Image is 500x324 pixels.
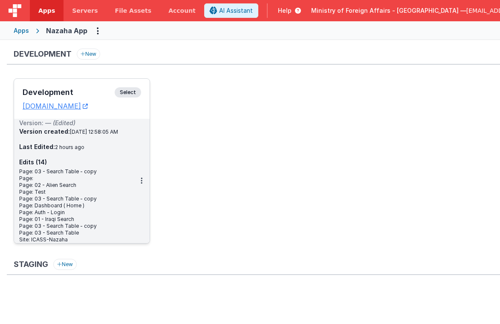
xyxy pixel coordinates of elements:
[19,119,133,127] div: Version: —
[19,195,133,202] div: Page: 03 - Search Table - copy
[219,6,253,15] span: AI Assistant
[115,87,141,97] span: Select
[72,6,98,15] span: Servers
[115,6,152,15] span: File Assets
[19,143,133,151] h3: Last Edited:
[14,50,72,58] h3: Development
[19,182,133,189] div: Page: 02 - Alien Search
[38,6,55,15] span: Apps
[77,49,100,60] button: New
[46,26,87,36] div: Nazaha App
[23,88,115,97] h3: Development
[70,129,118,135] span: [DATE] 12:58:05 AM
[14,260,48,269] h3: Staging
[23,102,88,110] a: [DOMAIN_NAME]
[19,236,133,243] div: Site: ICASS-Nazaha
[19,202,133,209] div: Page: Dashboard ( Home )
[55,144,84,150] span: 2 hours ago
[204,3,258,18] button: AI Assistant
[311,6,466,15] span: Ministry of Foreign Affairs - [GEOGRAPHIC_DATA] —
[19,175,133,182] div: Page:
[19,168,133,175] div: Page: 03 - Search Table - copy
[53,259,77,270] button: New
[91,24,104,37] button: Options
[14,26,29,35] div: Apps
[19,229,133,236] div: Page: 03 - Search Table
[19,189,133,195] div: Page: Test
[19,209,133,216] div: Page: Auth - Login
[19,158,133,166] h3: Edits (14)
[278,6,292,15] span: Help
[19,216,133,223] div: Page: 01 - Iraqi Search
[53,119,75,126] span: (Edited)
[19,127,133,136] h3: Version created:
[19,223,133,229] div: Page: 03 - Search Table - copy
